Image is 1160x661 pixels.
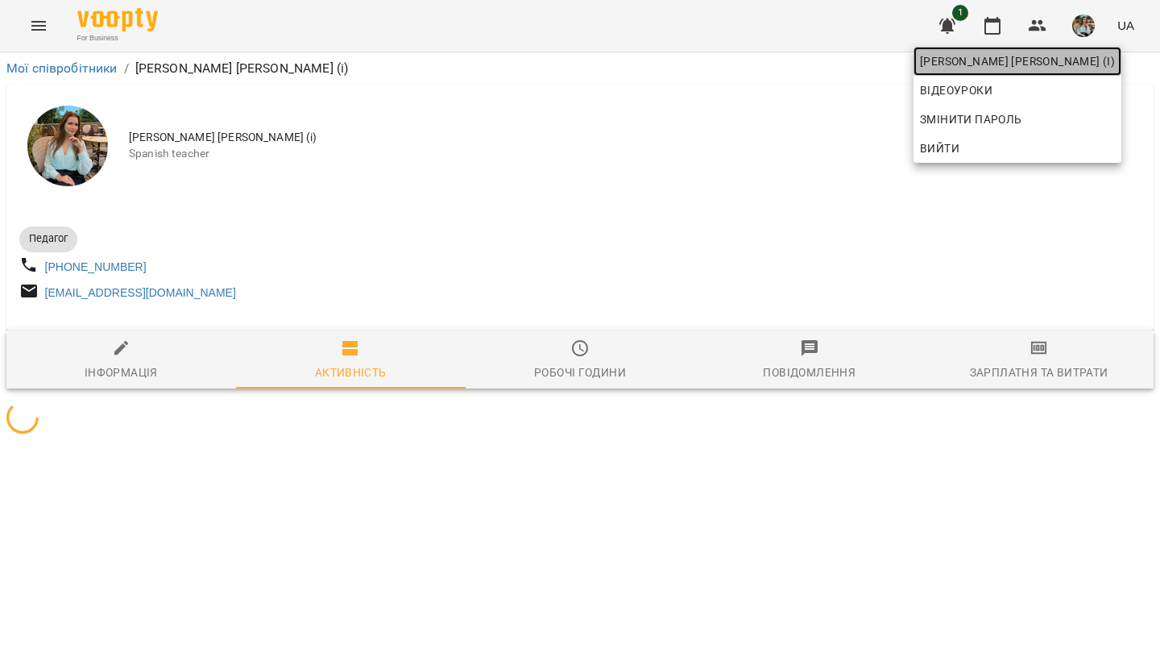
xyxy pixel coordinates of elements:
span: [PERSON_NAME] [PERSON_NAME] (і) [920,52,1115,71]
a: Змінити пароль [913,105,1121,134]
span: Вийти [920,139,959,158]
button: Вийти [913,134,1121,163]
span: Відеоуроки [920,81,992,100]
span: Змінити пароль [920,110,1115,129]
a: Відеоуроки [913,76,999,105]
a: [PERSON_NAME] [PERSON_NAME] (і) [913,47,1121,76]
